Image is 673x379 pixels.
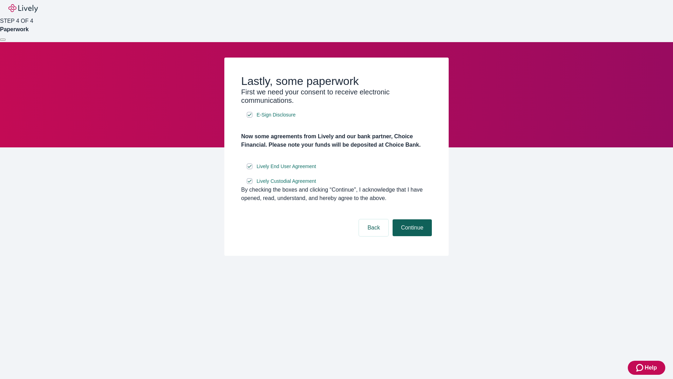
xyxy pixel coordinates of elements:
h2: Lastly, some paperwork [241,74,432,88]
a: e-sign disclosure document [255,177,318,186]
a: e-sign disclosure document [255,111,297,119]
svg: Zendesk support icon [636,364,645,372]
span: Lively Custodial Agreement [257,178,316,185]
h4: Now some agreements from Lively and our bank partner, Choice Financial. Please note your funds wi... [241,132,432,149]
h3: First we need your consent to receive electronic communications. [241,88,432,105]
span: E-Sign Disclosure [257,111,295,119]
span: Lively End User Agreement [257,163,316,170]
div: By checking the boxes and clicking “Continue", I acknowledge that I have opened, read, understand... [241,186,432,202]
span: Help [645,364,657,372]
button: Continue [393,219,432,236]
button: Back [359,219,388,236]
button: Zendesk support iconHelp [628,361,665,375]
a: e-sign disclosure document [255,162,318,171]
img: Lively [8,4,38,13]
